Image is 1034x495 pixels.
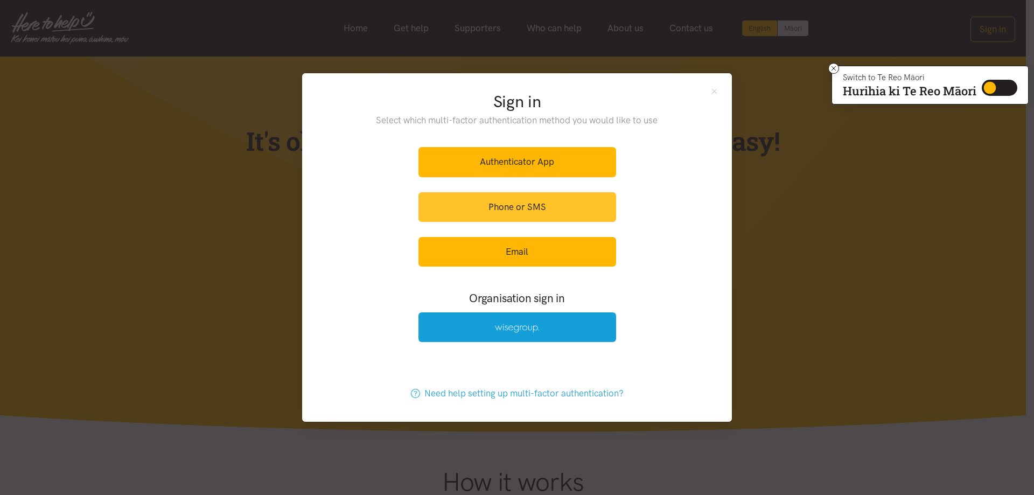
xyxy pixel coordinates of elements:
p: Select which multi-factor authentication method you would like to use [354,113,680,128]
a: Email [418,237,616,267]
button: Close [710,86,719,95]
p: Switch to Te Reo Māori [843,74,976,81]
h2: Sign in [354,90,680,113]
a: Phone or SMS [418,192,616,222]
p: Hurihia ki Te Reo Māori [843,86,976,96]
img: Wise Group [495,324,539,333]
h3: Organisation sign in [389,290,645,306]
a: Need help setting up multi-factor authentication? [400,379,635,408]
a: Authenticator App [418,147,616,177]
